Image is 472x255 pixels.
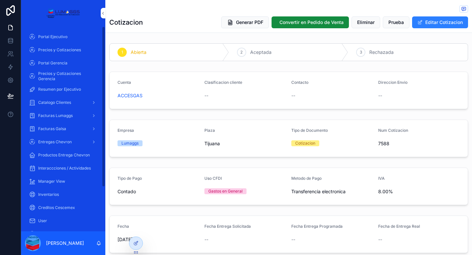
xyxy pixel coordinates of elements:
span: Empresa [118,128,134,133]
h1: Cotizacion [109,18,143,27]
a: Inventarios [25,189,101,200]
span: [DATE] [118,236,199,243]
span: Cuenta [118,80,131,85]
span: IVA [378,176,385,181]
span: Eliminar [357,19,375,26]
div: scrollable content [21,26,105,231]
span: Metodo de Pago [291,176,322,181]
span: Productos Entrega Chevron [38,152,90,158]
span: Precios y Cotizaciones Gerencia [38,71,95,81]
span: Entregas Chevron [38,139,72,145]
span: Portal Gerencia [38,60,67,66]
button: Eliminar [352,16,380,28]
span: -- [378,92,382,99]
span: Tipo de Pago [118,176,142,181]
a: Portal Gerencia [25,57,101,69]
a: Precios y Cotizaciones Gerencia [25,70,101,82]
button: Editar Cotizacion [412,16,468,28]
div: Cotizacion [295,140,315,146]
a: Manager View [25,175,101,187]
span: Precios y Cotizaciones [38,47,81,53]
span: User [38,218,47,223]
span: Manager View [38,179,65,184]
span: Catalogo Clientes [38,100,71,105]
p: [PERSON_NAME] [46,240,84,246]
span: Generar PDF [236,19,263,26]
span: Fecha Entrega Programada [291,224,343,229]
a: ACCESGAS [118,92,143,99]
span: Interaccciones / Actividades [38,166,91,171]
img: App logo [46,8,80,18]
span: Fecha [118,224,129,229]
a: User [25,215,101,227]
span: Tijuana [204,140,220,147]
a: Productos Entrega Chevron [25,149,101,161]
span: Transferencia electronica [291,188,346,195]
span: Clasificacion cliente [204,80,242,85]
span: Contacto [291,80,308,85]
span: Uso CFDI [204,176,222,181]
a: Creditos Cescemex [25,202,101,214]
span: Fecha Entrega Solicitada [204,224,251,229]
button: Prueba [383,16,409,28]
a: Resumen por Ejecutivo [25,83,101,95]
a: Portal Ejecutivo [25,31,101,43]
span: 3 [360,50,362,55]
a: Precios y Cotizaciones [25,44,101,56]
button: Generar PDF [221,16,269,28]
span: 2 [240,50,243,55]
a: Facturas Galsa [25,123,101,135]
span: Aceptada [250,49,272,56]
a: Catalogo Clientes [25,97,101,108]
span: 8.00% [378,188,460,195]
span: Inventarios [38,192,59,197]
span: 1 [121,50,123,55]
div: Lumaggs [121,140,139,146]
span: Creditos Cescemex [38,205,75,210]
span: Contado [118,188,136,195]
span: -- [204,236,208,243]
span: Tipo de Documento [291,128,328,133]
span: 7588 [378,140,460,147]
button: Convertir en Pedido de Venta [272,16,349,28]
a: Interaccciones / Actividades [25,162,101,174]
span: Fecha de Entrega Real [378,224,420,229]
span: Facturas Lumaggs [38,113,73,118]
span: Abierta [131,49,146,56]
div: Gastos en General [208,188,243,194]
span: Plaza [204,128,215,133]
span: Prueba [388,19,404,26]
span: Num Cotizacion [378,128,408,133]
span: -- [291,236,295,243]
span: Rechazada [369,49,394,56]
span: -- [378,236,382,243]
span: Direccion Envio [378,80,407,85]
span: Convertir en Pedido de Venta [279,19,344,26]
a: Entregas Chevron [25,136,101,148]
span: -- [204,92,208,99]
span: Portal Ejecutivo [38,34,67,39]
span: Facturas Galsa [38,126,66,131]
a: Facturas Lumaggs [25,110,101,122]
span: -- [291,92,295,99]
span: Resumen por Ejecutivo [38,87,81,92]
